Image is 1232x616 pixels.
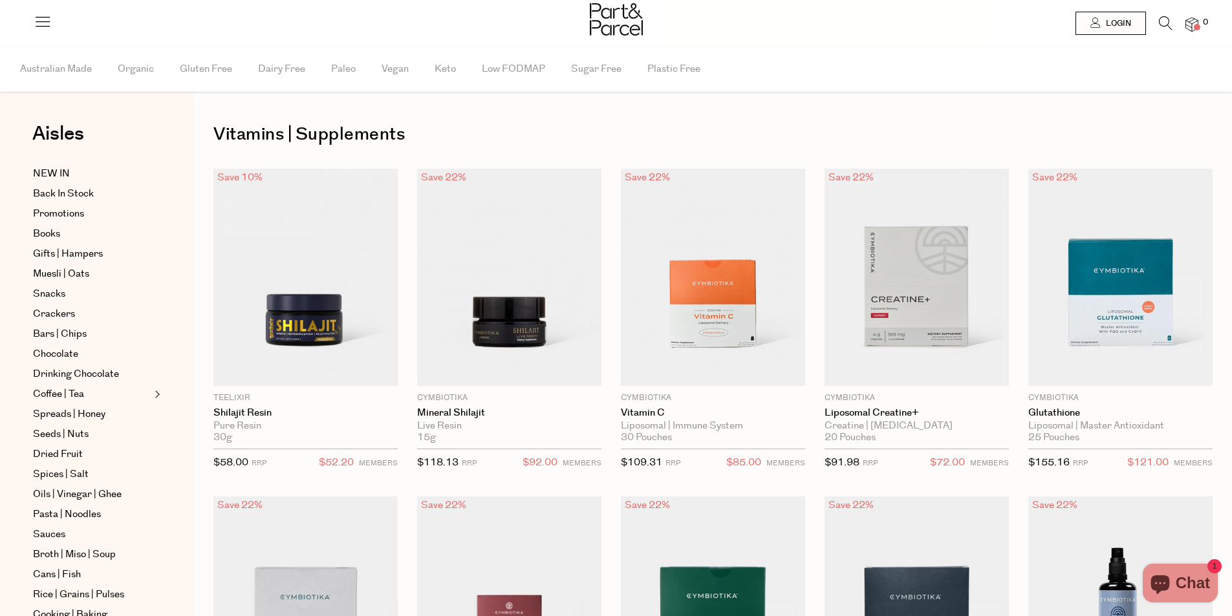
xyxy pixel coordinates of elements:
div: Save 22% [621,496,674,514]
span: NEW IN [33,166,70,182]
small: MEMBERS [359,458,398,468]
a: Back In Stock [33,186,151,202]
span: Snacks [33,286,65,302]
small: RRP [665,458,680,468]
span: Dried Fruit [33,447,83,462]
span: Australian Made [20,47,92,92]
small: MEMBERS [1174,458,1213,468]
img: Liposomal Creatine+ [825,169,1009,386]
span: 30g [213,432,232,443]
span: 25 Pouches [1028,432,1079,443]
a: Broth | Miso | Soup [33,547,151,562]
p: Cymbiotika [1028,392,1213,404]
a: NEW IN [33,166,151,182]
inbox-online-store-chat: Shopify online store chat [1139,564,1222,606]
span: Dairy Free [258,47,305,92]
a: Login [1075,12,1146,35]
div: Creatine | [MEDICAL_DATA] [825,420,1009,432]
div: Save 22% [825,496,878,514]
a: Crackers [33,306,151,322]
p: Teelixir [213,392,398,404]
div: Save 22% [417,169,470,186]
div: Save 22% [1028,169,1081,186]
small: MEMBERS [563,458,601,468]
a: Shilajit Resin [213,407,398,419]
span: Crackers [33,306,75,322]
p: Cymbiotika [621,392,805,404]
a: Coffee | Tea [33,387,151,402]
span: Sauces [33,527,65,542]
span: Broth | Miso | Soup [33,547,116,562]
a: Snacks [33,286,151,302]
a: Spreads | Honey [33,407,151,422]
span: $92.00 [523,454,557,471]
a: Vitamin C [621,407,805,419]
span: Sugar Free [571,47,621,92]
span: $91.98 [825,456,859,469]
a: Spices | Salt [33,467,151,482]
span: 20 Pouches [825,432,876,443]
a: Pasta | Noodles [33,507,151,522]
img: Vitamin C [621,169,805,386]
small: RRP [252,458,266,468]
span: Coffee | Tea [33,387,84,402]
span: Plastic Free [647,47,700,92]
a: Sauces [33,527,151,542]
a: Books [33,226,151,242]
span: Keto [435,47,456,92]
div: Save 10% [213,169,266,186]
a: Gifts | Hampers [33,246,151,262]
div: Liposomal | Immune System [621,420,805,432]
img: Part&Parcel [590,3,643,36]
span: Spreads | Honey [33,407,105,422]
small: MEMBERS [970,458,1009,468]
span: Promotions [33,206,84,222]
span: Seeds | Nuts [33,427,89,442]
span: Muesli | Oats [33,266,89,282]
a: 0 [1185,17,1198,31]
a: Mineral Shilajit [417,407,601,419]
span: Login [1103,18,1131,29]
a: Aisles [32,124,84,156]
div: Save 22% [213,496,266,514]
span: 30 Pouches [621,432,672,443]
div: Live Resin [417,420,601,432]
a: Rice | Grains | Pulses [33,587,151,602]
img: Mineral Shilajit [417,169,601,386]
div: Liposomal | Master Antioxidant [1028,420,1213,432]
img: Glutathione [1028,169,1213,386]
span: $121.00 [1127,454,1169,471]
span: $72.00 [930,454,965,471]
span: 0 [1200,17,1211,28]
h1: Vitamins | Supplements [213,120,1213,149]
span: $118.13 [417,456,459,469]
small: MEMBERS [766,458,805,468]
span: Cans | Fish [33,567,81,582]
span: Vegan [382,47,409,92]
a: Cans | Fish [33,567,151,582]
small: RRP [863,458,878,468]
p: Cymbiotika [825,392,1009,404]
a: Chocolate [33,346,151,362]
span: $109.31 [621,456,662,469]
span: Paleo [331,47,356,92]
span: $52.20 [319,454,354,471]
span: Gifts | Hampers [33,246,103,262]
span: $58.00 [213,456,248,469]
div: Save 22% [1028,496,1081,514]
span: Chocolate [33,346,78,362]
span: 15g [417,432,436,443]
small: RRP [1073,458,1088,468]
a: Promotions [33,206,151,222]
small: RRP [462,458,477,468]
a: Liposomal Creatine+ [825,407,1009,419]
div: Save 22% [621,169,674,186]
span: Rice | Grains | Pulses [33,587,124,602]
span: Gluten Free [180,47,232,92]
button: Expand/Collapse Coffee | Tea [151,387,160,402]
span: Bars | Chips [33,326,87,342]
span: Back In Stock [33,186,94,202]
a: Oils | Vinegar | Ghee [33,487,151,502]
a: Muesli | Oats [33,266,151,282]
a: Bars | Chips [33,326,151,342]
